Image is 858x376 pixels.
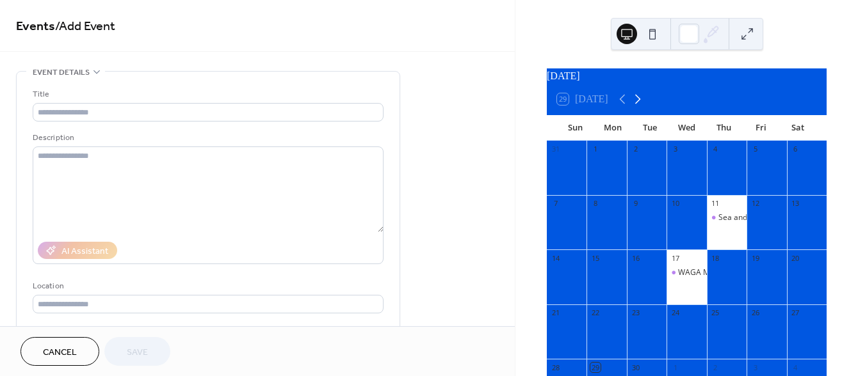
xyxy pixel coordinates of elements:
div: 18 [711,253,720,263]
div: 24 [670,308,680,318]
div: 19 [750,253,760,263]
div: 1 [670,363,680,372]
div: 27 [791,308,800,318]
div: 15 [590,253,600,263]
span: Event details [33,66,90,79]
a: Events [16,14,55,39]
div: 4 [711,145,720,154]
div: 12 [750,199,760,208]
div: 2 [711,363,720,372]
span: Cancel [43,346,77,359]
div: 20 [791,253,800,263]
div: Sea and Sussex Downs Labour Party [707,212,747,223]
div: 25 [711,308,720,318]
div: Sun [557,115,594,141]
div: 22 [590,308,600,318]
span: Link to Google Maps [48,324,118,338]
div: 9 [631,199,640,208]
div: 2 [631,145,640,154]
div: 29 [590,363,600,372]
div: 7 [551,199,560,208]
div: 16 [631,253,640,263]
button: Cancel [20,337,99,366]
div: 13 [791,199,800,208]
div: WAGA Meeting [667,267,706,278]
div: 5 [750,145,760,154]
div: 14 [551,253,560,263]
div: 26 [750,308,760,318]
div: Tue [631,115,668,141]
div: WAGA Meeting [678,267,733,278]
div: 30 [631,363,640,372]
div: 3 [750,363,760,372]
div: 8 [590,199,600,208]
div: 10 [670,199,680,208]
div: 21 [551,308,560,318]
div: 6 [791,145,800,154]
div: [DATE] [547,68,827,84]
div: 31 [551,145,560,154]
div: Location [33,279,381,293]
div: Sat [779,115,816,141]
div: Wed [668,115,706,141]
div: 1 [590,145,600,154]
div: Fri [742,115,779,141]
span: / Add Event [55,14,115,39]
div: 3 [670,145,680,154]
div: 4 [791,363,800,372]
div: 17 [670,253,680,263]
div: 28 [551,363,560,372]
div: 11 [711,199,720,208]
div: Description [33,131,381,145]
div: Mon [594,115,631,141]
div: Thu [705,115,742,141]
div: 23 [631,308,640,318]
div: Title [33,88,381,101]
